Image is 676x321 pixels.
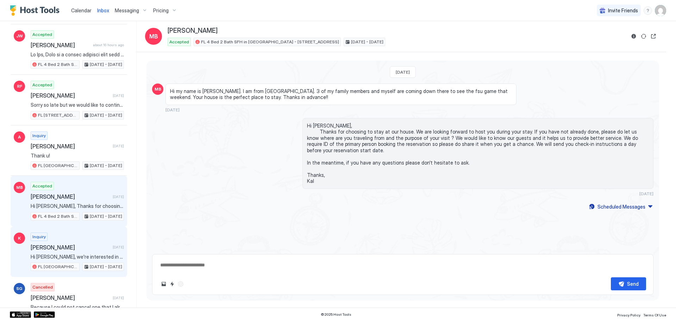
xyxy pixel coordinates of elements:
[115,7,139,14] span: Messaging
[90,61,122,68] span: [DATE] - [DATE]
[32,234,46,240] span: Inquiry
[169,39,189,45] span: Accepted
[630,32,638,41] button: Reservation information
[16,285,23,292] span: SG
[159,280,168,288] button: Upload image
[113,144,124,148] span: [DATE]
[113,93,124,98] span: [DATE]
[201,39,339,45] span: FL 4 Bed 2 Bath SFH in [GEOGRAPHIC_DATA] - [STREET_ADDRESS]
[597,203,645,210] div: Scheduled Messages
[71,7,92,13] span: Calendar
[90,112,122,118] span: [DATE] - [DATE]
[113,245,124,249] span: [DATE]
[38,264,78,270] span: FL [GEOGRAPHIC_DATA] way 8C
[38,112,78,118] span: FL [STREET_ADDRESS]
[31,294,110,301] span: [PERSON_NAME]
[617,311,640,318] a: Privacy Policy
[93,43,124,47] span: about 16 hours ago
[113,296,124,300] span: [DATE]
[18,134,21,140] span: A
[18,235,21,241] span: K
[10,311,31,318] a: App Store
[627,280,639,288] div: Send
[155,86,161,92] span: MB
[16,33,23,39] span: JW
[649,32,658,41] button: Open reservation
[31,254,124,260] span: Hi [PERSON_NAME], we're interested in your property. I'm a bit confused on the booking process / ...
[644,6,652,15] div: menu
[90,213,122,220] span: [DATE] - [DATE]
[34,311,55,318] a: Google Play Store
[31,51,124,58] span: Lo Ips, Dolo si a consec adipisci elit sedd eiusmodt in utlabore et 37:50 DO. Magn aliq enim ad m...
[38,61,78,68] span: FL 4 Bed 2 Bath SFH in [GEOGRAPHIC_DATA] - [STREET_ADDRESS]
[17,83,22,89] span: RF
[588,202,653,211] button: Scheduled Messages
[32,132,46,139] span: Inquiry
[639,32,648,41] button: Sync reservation
[90,162,122,169] span: [DATE] - [DATE]
[655,5,666,16] div: User profile
[351,39,383,45] span: [DATE] - [DATE]
[643,313,666,317] span: Terms Of Use
[31,153,124,159] span: Thank u!
[307,123,649,184] span: Hi [PERSON_NAME], Thanks for choosing to stay at our house. We are looking forward to host you du...
[38,213,78,220] span: FL 4 Bed 2 Bath SFH in [GEOGRAPHIC_DATA] - [STREET_ADDRESS]
[113,195,124,199] span: [DATE]
[32,82,52,88] span: Accepted
[71,7,92,14] a: Calendar
[97,7,109,14] a: Inbox
[321,312,351,317] span: © 2025 Host Tools
[153,7,169,14] span: Pricing
[149,32,158,41] span: MB
[31,193,110,200] span: [PERSON_NAME]
[31,203,124,209] span: Hi [PERSON_NAME], Thanks for choosing to stay at our house. We are looking forward to host you du...
[16,184,23,191] span: MB
[617,313,640,317] span: Privacy Policy
[611,277,646,290] button: Send
[31,92,110,99] span: [PERSON_NAME]
[31,244,110,251] span: [PERSON_NAME]
[31,42,90,49] span: [PERSON_NAME]
[32,183,52,189] span: Accepted
[170,88,512,100] span: Hi my name is [PERSON_NAME]. I am from [GEOGRAPHIC_DATA]. 3 of my family members and myself are c...
[165,107,180,112] span: [DATE]
[639,191,653,196] span: [DATE]
[90,264,122,270] span: [DATE] - [DATE]
[38,162,78,169] span: FL [GEOGRAPHIC_DATA] way 8C
[10,5,63,16] a: Host Tools Logo
[32,284,53,290] span: Cancelled
[31,102,124,108] span: Sorry so late but we would like to continue our stay for the weekend if possible. I am sorry for ...
[643,311,666,318] a: Terms Of Use
[396,69,410,75] span: [DATE]
[608,7,638,14] span: Invite Friends
[32,31,52,38] span: Accepted
[168,27,218,35] span: [PERSON_NAME]
[31,304,124,310] span: Because I could not cancel one that I already booked.
[168,280,176,288] button: Quick reply
[31,143,110,150] span: [PERSON_NAME]
[97,7,109,13] span: Inbox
